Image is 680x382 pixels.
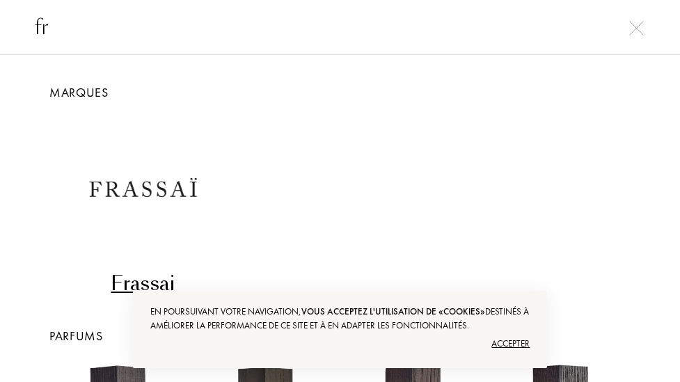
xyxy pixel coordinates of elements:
[45,102,242,299] a: FrassaiFrassai
[629,21,644,35] img: cross.svg
[78,122,208,253] img: Frassai
[34,83,646,102] div: Marques
[50,270,236,297] div: Frassai
[34,326,646,345] div: Parfums
[150,333,530,355] div: Accepter
[150,305,530,333] div: En poursuivant votre navigation, destinés à améliorer la performance de ce site et à en adapter l...
[301,305,485,317] span: vous acceptez l'utilisation de «cookies»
